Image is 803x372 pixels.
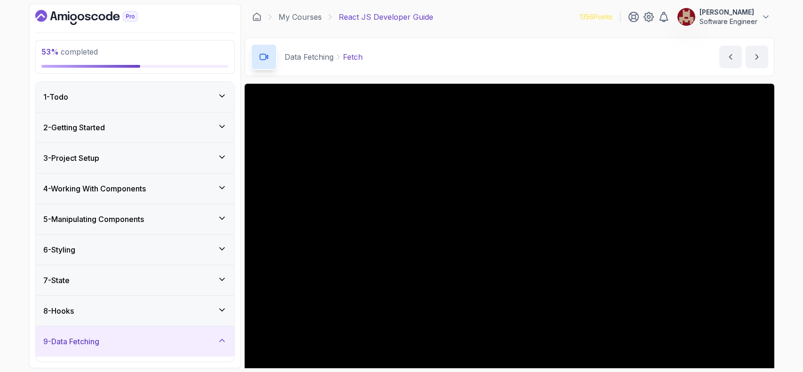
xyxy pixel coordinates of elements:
[36,143,234,173] button: 3-Project Setup
[719,46,742,68] button: previous content
[43,336,99,347] h3: 9 - Data Fetching
[43,91,68,103] h3: 1 - Todo
[36,112,234,142] button: 2-Getting Started
[36,204,234,234] button: 5-Manipulating Components
[278,11,322,23] a: My Courses
[677,8,771,26] button: user profile image[PERSON_NAME]Software Engineer
[35,10,159,25] a: Dashboard
[677,8,695,26] img: user profile image
[43,214,144,225] h3: 5 - Manipulating Components
[36,82,234,112] button: 1-Todo
[339,11,433,23] p: React JS Developer Guide
[36,174,234,204] button: 4-Working With Components
[43,244,75,255] h3: 6 - Styling
[43,305,74,317] h3: 8 - Hooks
[43,183,146,194] h3: 4 - Working With Components
[43,275,70,286] h3: 7 - State
[36,326,234,356] button: 9-Data Fetching
[343,51,363,63] p: Fetch
[700,8,757,17] p: [PERSON_NAME]
[36,235,234,265] button: 6-Styling
[700,17,757,26] p: Software Engineer
[36,296,234,326] button: 8-Hooks
[41,47,98,56] span: completed
[41,47,59,56] span: 53 %
[285,51,334,63] p: Data Fetching
[746,46,768,68] button: next content
[745,313,803,358] iframe: chat widget
[36,265,234,295] button: 7-State
[252,12,262,22] a: Dashboard
[580,12,612,22] p: 1356 Points
[43,152,99,164] h3: 3 - Project Setup
[43,122,105,133] h3: 2 - Getting Started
